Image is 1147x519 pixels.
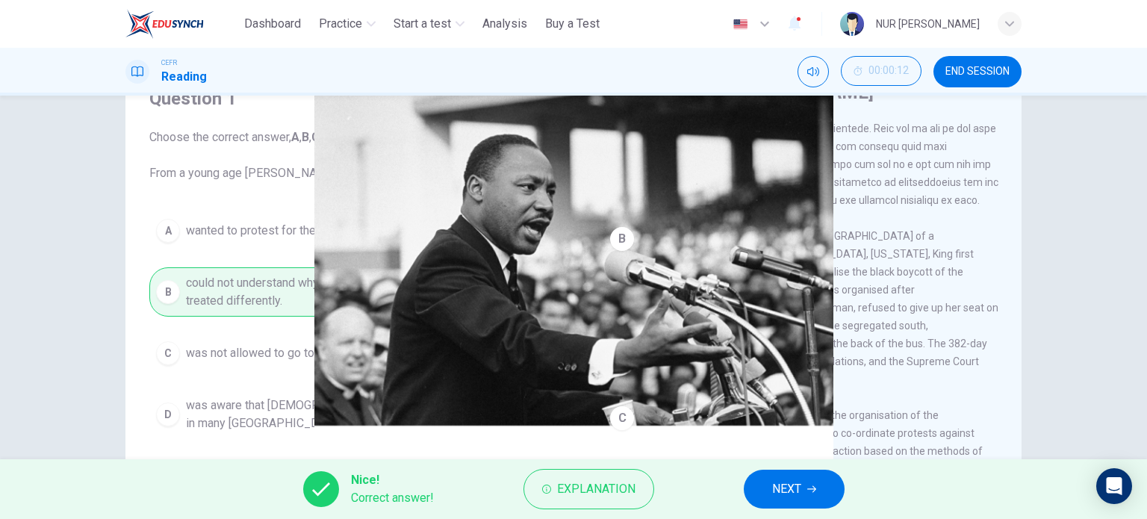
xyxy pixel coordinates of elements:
[313,10,382,37] button: Practice
[545,15,600,33] span: Buy a Test
[731,19,750,30] img: en
[539,10,606,37] button: Buy a Test
[933,56,1022,87] button: END SESSION
[868,65,909,77] span: 00:00:12
[798,56,829,87] div: Mute
[482,15,527,33] span: Analysis
[1096,468,1132,504] div: Open Intercom Messenger
[557,479,635,500] span: Explanation
[238,10,307,37] button: Dashboard
[388,10,470,37] button: Start a test
[523,469,654,509] button: Explanation
[610,227,634,251] div: B
[319,15,362,33] span: Practice
[394,15,451,33] span: Start a test
[476,10,533,37] button: Analysis
[876,15,980,33] div: NUR [PERSON_NAME]
[125,9,204,39] img: ELTC logo
[610,406,634,430] div: C
[161,58,177,68] span: CEFR
[840,12,864,36] img: Profile picture
[841,56,921,87] div: Hide
[351,489,434,507] span: Correct answer!
[772,479,801,500] span: NEXT
[744,470,845,509] button: NEXT
[841,56,921,86] button: 00:00:12
[945,66,1010,78] span: END SESSION
[351,471,434,489] span: Nice!
[244,15,301,33] span: Dashboard
[161,68,207,86] h1: Reading
[125,9,238,39] a: ELTC logo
